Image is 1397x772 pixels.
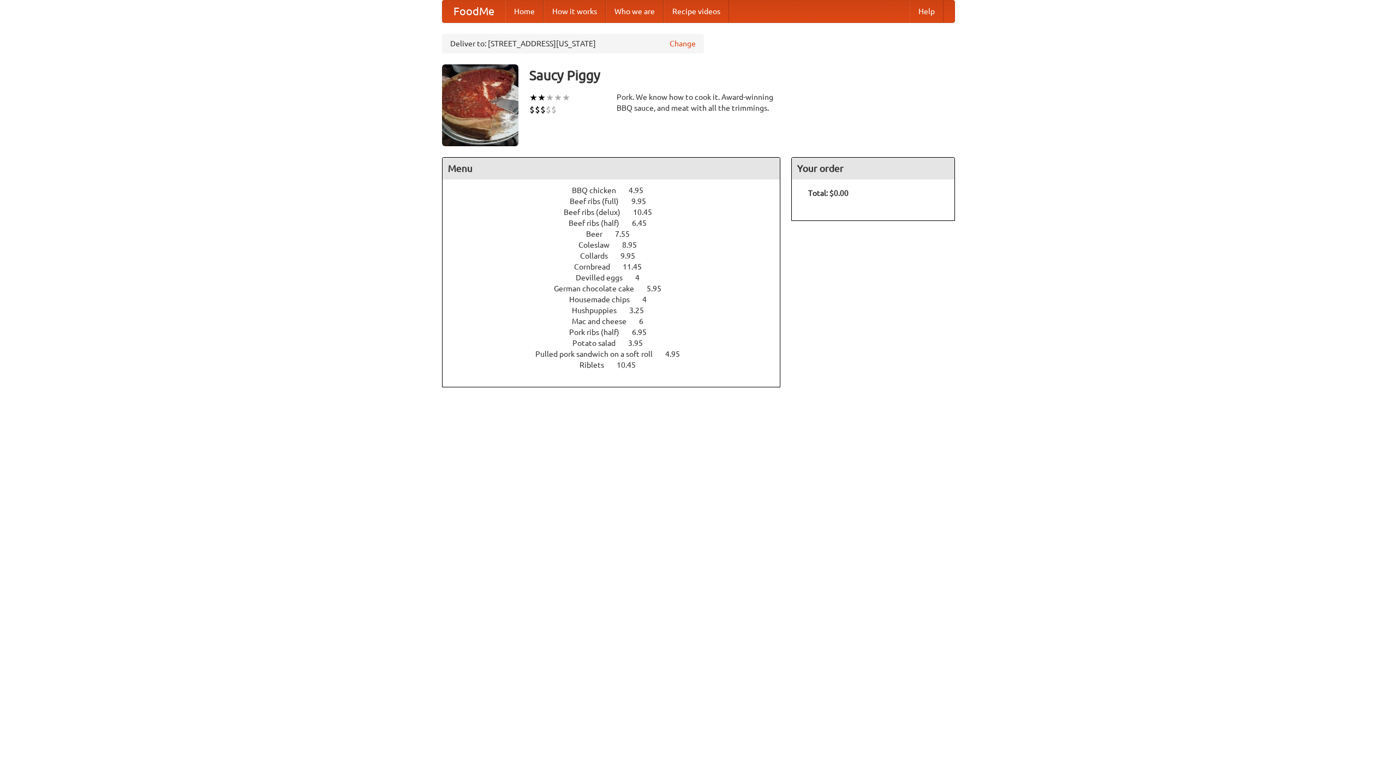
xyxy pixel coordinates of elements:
span: Beer [586,230,613,238]
a: Mac and cheese 6 [572,317,664,326]
span: Beef ribs (half) [569,219,630,228]
a: Beef ribs (full) 9.95 [570,197,666,206]
a: Change [670,38,696,49]
span: 6 [639,317,654,326]
h3: Saucy Piggy [529,64,955,86]
span: 7.55 [615,230,641,238]
a: Coleslaw 8.95 [578,241,657,249]
span: Riblets [580,361,615,369]
span: 4 [635,273,650,282]
span: 9.95 [620,252,646,260]
span: Coleslaw [578,241,620,249]
span: Mac and cheese [572,317,637,326]
span: Pulled pork sandwich on a soft roll [535,350,664,358]
a: How it works [544,1,606,22]
h4: Menu [443,158,780,179]
a: Help [910,1,944,22]
span: 9.95 [631,197,657,206]
li: ★ [546,92,554,104]
span: Beef ribs (delux) [564,208,631,217]
a: Collards 9.95 [580,252,655,260]
li: $ [529,104,535,116]
li: $ [540,104,546,116]
a: Pork ribs (half) 6.95 [569,328,667,337]
a: Potato salad 3.95 [572,339,663,348]
span: Devilled eggs [576,273,634,282]
span: 4.95 [629,186,654,195]
a: Riblets 10.45 [580,361,656,369]
a: Beer 7.55 [586,230,650,238]
a: Recipe videos [664,1,729,22]
div: Pork. We know how to cook it. Award-winning BBQ sauce, and meat with all the trimmings. [617,92,780,113]
span: German chocolate cake [554,284,645,293]
a: Hushpuppies 3.25 [572,306,664,315]
span: 8.95 [622,241,648,249]
a: Beef ribs (delux) 10.45 [564,208,672,217]
a: Home [505,1,544,22]
span: 6.95 [632,328,658,337]
li: $ [546,104,551,116]
span: Hushpuppies [572,306,628,315]
a: German chocolate cake 5.95 [554,284,682,293]
a: Beef ribs (half) 6.45 [569,219,667,228]
li: $ [551,104,557,116]
a: FoodMe [443,1,505,22]
span: 6.45 [632,219,658,228]
span: Beef ribs (full) [570,197,630,206]
span: 4.95 [665,350,691,358]
span: Collards [580,252,619,260]
a: Who we are [606,1,664,22]
img: angular.jpg [442,64,518,146]
span: 5.95 [647,284,672,293]
li: ★ [529,92,538,104]
span: 11.45 [623,262,653,271]
li: ★ [554,92,562,104]
li: $ [535,104,540,116]
li: ★ [538,92,546,104]
span: 3.95 [628,339,654,348]
span: BBQ chicken [572,186,627,195]
div: Deliver to: [STREET_ADDRESS][US_STATE] [442,34,704,53]
span: Housemade chips [569,295,641,304]
a: BBQ chicken 4.95 [572,186,664,195]
a: Housemade chips 4 [569,295,667,304]
a: Cornbread 11.45 [574,262,662,271]
span: 10.45 [633,208,663,217]
a: Devilled eggs 4 [576,273,660,282]
span: 4 [642,295,658,304]
b: Total: $0.00 [808,189,849,198]
li: ★ [562,92,570,104]
span: Cornbread [574,262,621,271]
span: 3.25 [629,306,655,315]
span: Pork ribs (half) [569,328,630,337]
span: 10.45 [617,361,647,369]
span: Potato salad [572,339,626,348]
a: Pulled pork sandwich on a soft roll 4.95 [535,350,700,358]
h4: Your order [792,158,954,179]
